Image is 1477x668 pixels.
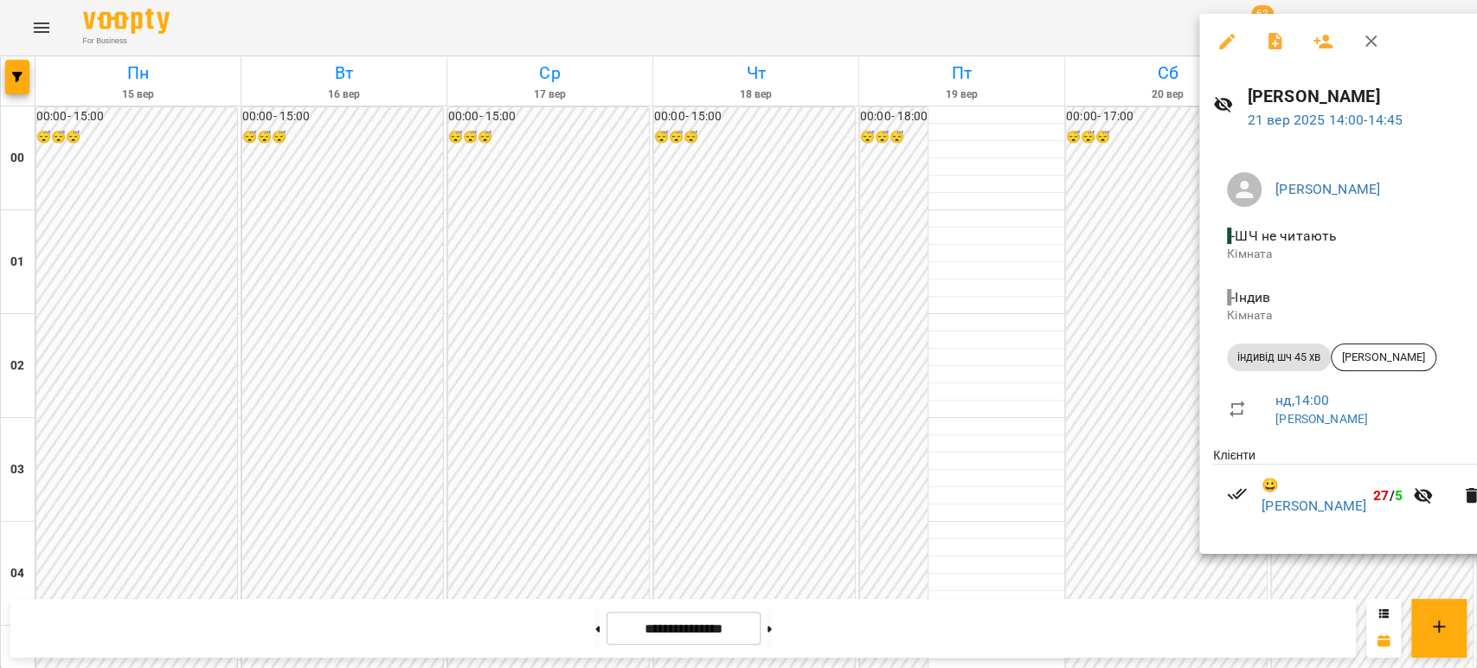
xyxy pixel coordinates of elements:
[1227,228,1340,244] span: - ШЧ не читають
[1275,412,1368,426] a: [PERSON_NAME]
[1373,487,1403,504] b: /
[1248,112,1403,128] a: 21 вер 2025 14:00-14:45
[1394,487,1402,504] span: 5
[1275,181,1380,197] a: [PERSON_NAME]
[1373,487,1389,504] span: 27
[1227,484,1248,504] svg: Візит сплачено
[1227,289,1274,305] span: - Індив
[1227,350,1331,365] span: індивід шч 45 хв
[1331,344,1436,371] div: [PERSON_NAME]
[1332,350,1435,365] span: [PERSON_NAME]
[1275,392,1329,408] a: нд , 14:00
[1262,475,1366,516] a: 😀 [PERSON_NAME]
